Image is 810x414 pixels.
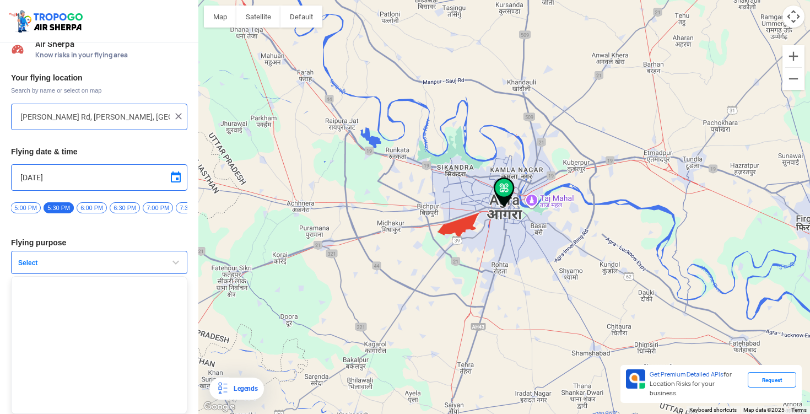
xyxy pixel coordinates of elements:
[14,259,152,267] span: Select
[201,400,237,414] img: Google
[35,40,187,49] span: Air Sherpa
[44,202,74,213] span: 5:30 PM
[650,370,723,378] span: Get Premium Detailed APIs
[748,372,796,388] div: Request
[689,406,737,414] button: Keyboard shortcuts
[143,202,173,213] span: 7:00 PM
[216,382,229,395] img: Legends
[791,407,807,413] a: Terms
[236,6,280,28] button: Show satellite imagery
[11,251,187,274] button: Select
[743,407,785,413] span: Map data ©2025
[782,68,804,90] button: Zoom out
[77,202,107,213] span: 6:00 PM
[11,86,187,95] span: Search by name or select on map
[782,45,804,67] button: Zoom in
[11,42,24,56] img: Risk Scores
[626,369,645,389] img: Premium APIs
[11,276,187,414] ul: Select
[20,171,178,184] input: Select Date
[35,51,187,60] span: Know risks in your flying area
[8,8,87,34] img: ic_tgdronemaps.svg
[20,110,170,123] input: Search your flying location
[204,6,236,28] button: Show street map
[173,111,184,122] img: ic_close.png
[201,400,237,414] a: Open this area in Google Maps (opens a new window)
[176,202,206,213] span: 7:30 PM
[11,74,187,82] h3: Your flying location
[782,6,804,28] button: Map camera controls
[11,239,187,246] h3: Flying purpose
[10,202,41,213] span: 5:00 PM
[110,202,140,213] span: 6:30 PM
[645,369,748,399] div: for Location Risks for your business.
[11,148,187,155] h3: Flying date & time
[229,382,257,395] div: Legends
